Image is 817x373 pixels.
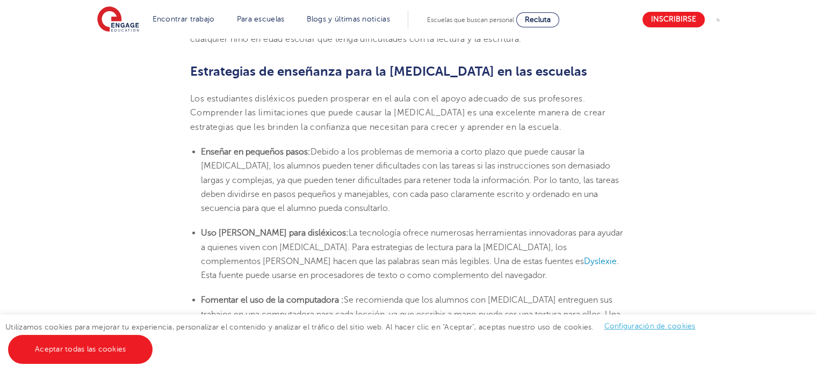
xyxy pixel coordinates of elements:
[97,6,139,33] img: Educación comprometida
[341,295,344,304] font: :
[153,15,215,23] a: Encontrar trabajo
[427,16,514,24] font: Escuelas que buscan personal
[190,20,609,44] font: Independientemente de si un alumno tiene diagnóstico o no, las siguientes estrategias pueden ayud...
[525,16,551,24] font: Recluta
[201,147,619,213] font: Debido a los problemas de memoria a corto plazo que puede causar la [MEDICAL_DATA], los alumnos p...
[604,322,696,330] a: Configuración de cookies
[201,295,620,347] font: Se recomienda que los alumnos con [MEDICAL_DATA] entreguen sus trabajos en una computadora para c...
[651,16,696,24] font: Inscribirse
[201,228,623,266] font: La tecnología ofrece numerosas herramientas innovadoras para ayudar a quienes viven con [MEDICAL_...
[35,345,126,353] font: Aceptar todas las cookies
[584,256,617,266] a: Dyslexie
[201,147,310,156] font: Enseñar en pequeños pasos:
[516,12,559,27] a: Recluta
[237,15,285,23] a: Para escuelas
[307,15,390,23] a: Blogs y últimas noticias
[8,335,153,364] a: Aceptar todas las cookies
[190,64,587,79] font: Estrategias de enseñanza para la [MEDICAL_DATA] en las escuelas
[642,12,705,27] a: Inscribirse
[201,295,339,304] font: Fomentar el uso de la computadora
[190,93,605,131] font: Los estudiantes disléxicos pueden prosperar en el aula con el apoyo adecuado de sus profesores. C...
[5,323,594,331] font: Utilizamos cookies para mejorar tu experiencia, personalizar el contenido y analizar el tráfico d...
[201,228,349,237] font: Uso [PERSON_NAME] para disléxicos:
